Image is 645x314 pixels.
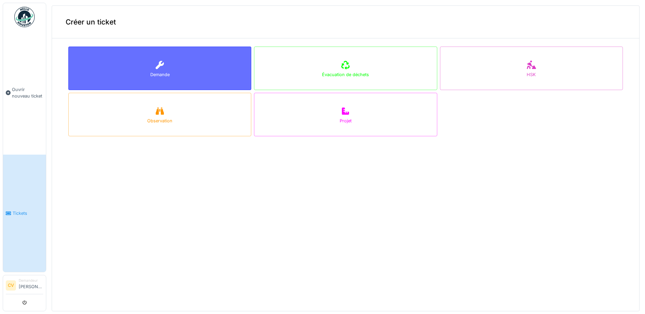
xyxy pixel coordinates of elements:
div: Projet [340,118,352,124]
div: Demande [150,71,170,78]
img: Badge_color-CXgf-gQk.svg [14,7,35,27]
li: [PERSON_NAME] [19,278,43,293]
div: Créer un ticket [52,6,639,38]
span: Ouvrir nouveau ticket [12,86,43,99]
li: CV [6,280,16,291]
div: Évacuation de déchets [322,71,369,78]
span: Tickets [13,210,43,216]
a: Ouvrir nouveau ticket [3,31,46,155]
div: Demandeur [19,278,43,283]
a: Tickets [3,155,46,272]
a: CV Demandeur[PERSON_NAME] [6,278,43,294]
div: HSK [527,71,536,78]
div: Observation [147,118,172,124]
